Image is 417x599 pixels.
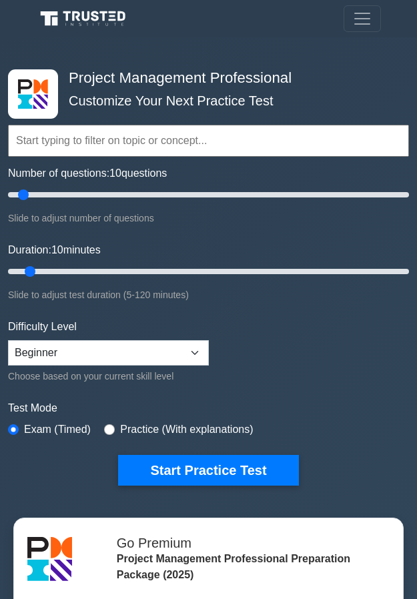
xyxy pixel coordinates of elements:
div: Choose based on your current skill level [8,368,209,384]
label: Duration: minutes [8,242,101,258]
label: Test Mode [8,400,409,416]
button: Start Practice Test [118,455,298,486]
label: Exam (Timed) [24,422,91,438]
span: 10 [51,244,63,255]
h4: Project Management Professional [63,69,364,87]
button: Toggle navigation [344,5,381,32]
input: Start typing to filter on topic or concept... [8,125,409,157]
label: Practice (With explanations) [120,422,253,438]
div: Slide to adjust number of questions [8,210,409,226]
div: Slide to adjust test duration (5-120 minutes) [8,287,409,303]
span: 10 [109,167,121,179]
label: Difficulty Level [8,319,77,335]
label: Number of questions: questions [8,165,167,181]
